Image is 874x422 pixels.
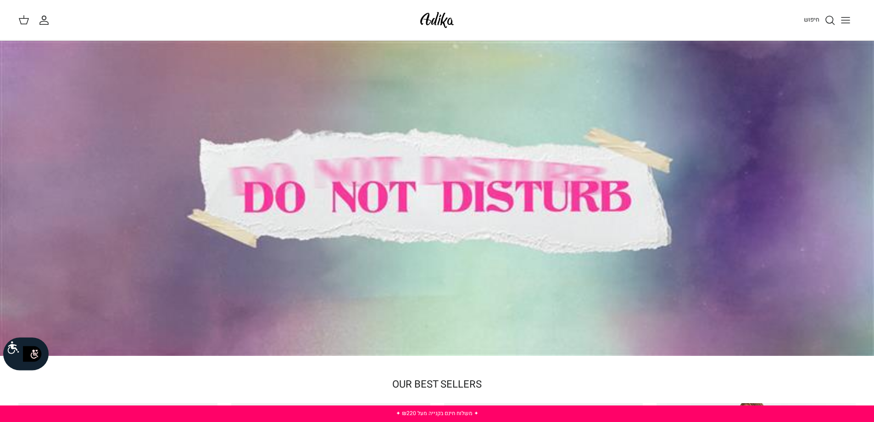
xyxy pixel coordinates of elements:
a: ✦ משלוח חינם בקנייה מעל ₪220 ✦ [396,409,479,417]
img: accessibility_icon02.svg [20,341,45,366]
a: החשבון שלי [39,15,53,26]
a: OUR BEST SELLERS [392,377,482,392]
a: חיפוש [804,15,835,26]
button: Toggle menu [835,10,856,30]
img: Adika IL [418,9,456,31]
span: חיפוש [804,15,819,24]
